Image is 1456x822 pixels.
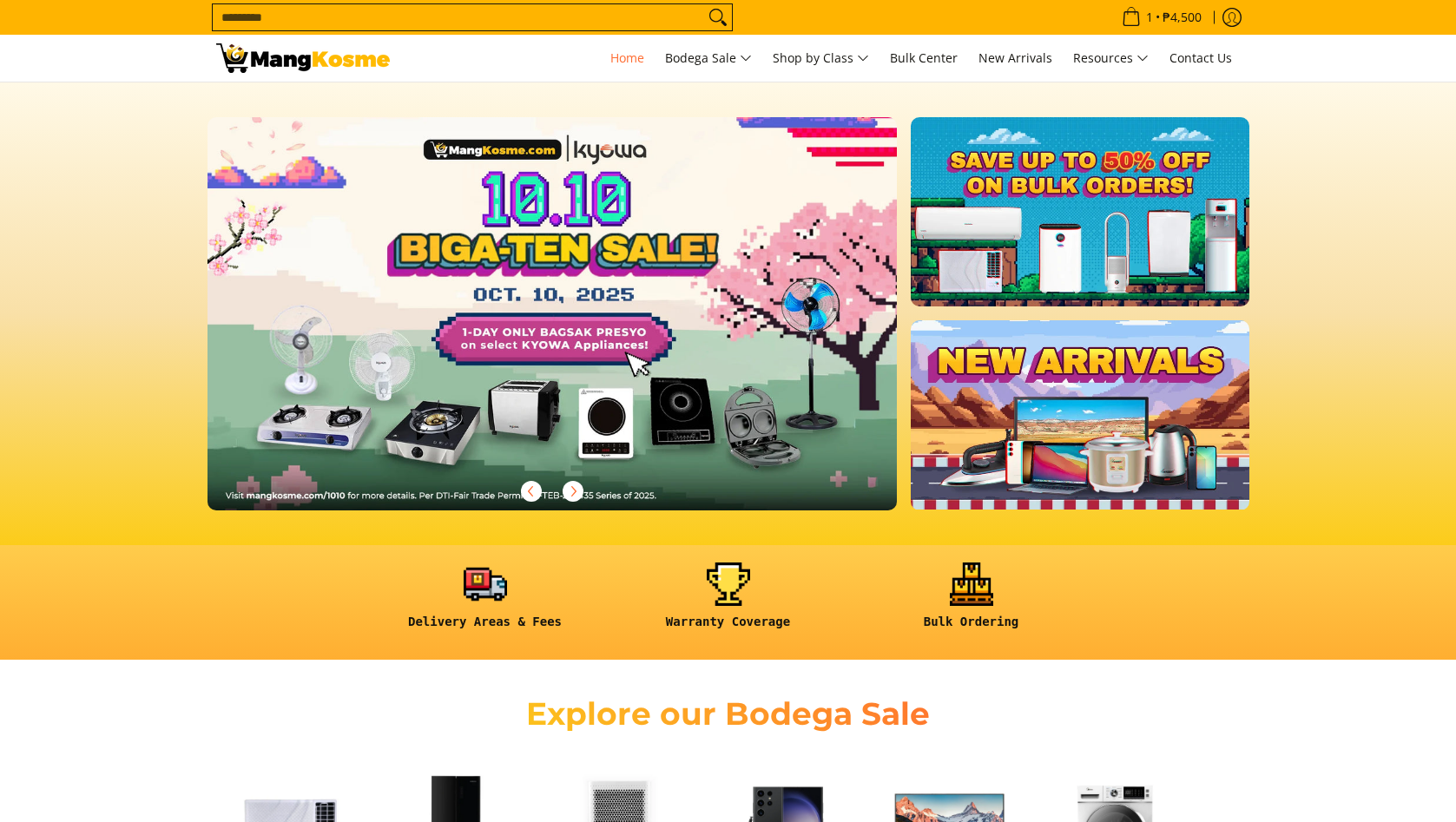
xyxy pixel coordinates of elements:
button: Previous [512,472,550,510]
a: <h6><strong>Bulk Ordering</strong></h6> [859,562,1084,643]
a: Home [602,35,653,82]
button: Search [704,4,732,30]
a: <h6><strong>Delivery Areas & Fees</strong></h6> [372,562,598,643]
a: <h6><strong>Warranty Coverage</strong></h6> [616,562,841,643]
span: Home [610,49,644,66]
span: New Arrivals [978,49,1052,66]
img: Mang Kosme: Your Home Appliances Warehouse Sale Partner! [216,43,390,73]
a: Bulk Center [881,35,966,82]
span: Bulk Center [890,49,958,66]
span: Shop by Class [773,48,869,69]
span: Contact Us [1169,49,1232,66]
nav: Main Menu [407,35,1241,82]
a: Contact Us [1161,35,1241,82]
span: 1 [1143,11,1156,23]
a: Shop by Class [764,35,878,82]
span: • [1117,8,1207,27]
a: Bodega Sale [656,35,761,82]
a: Resources [1064,35,1157,82]
h2: Explore our Bodega Sale [477,694,980,733]
span: Resources [1073,48,1149,69]
a: New Arrivals [970,35,1061,82]
button: Next [554,472,592,510]
span: ₱4,500 [1160,11,1204,23]
span: Bodega Sale [665,48,752,69]
a: More [208,117,953,538]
